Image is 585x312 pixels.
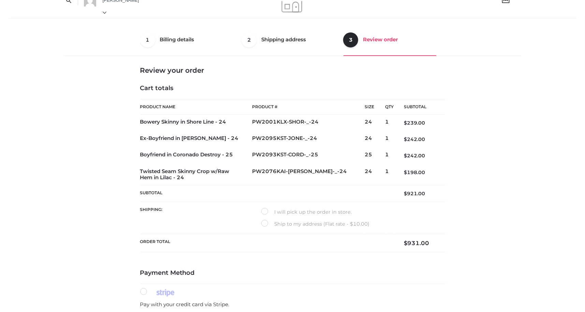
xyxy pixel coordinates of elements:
a: Ex-Boyfriend in [PERSON_NAME] - 24 [140,135,239,142]
td: 1 [385,131,394,147]
td: 1 [385,164,394,185]
bdi: 242.00 [404,136,425,142]
span: 2 [242,32,257,47]
span: $ [404,153,407,159]
span: 1 [140,32,155,47]
bdi: 242.00 [404,153,425,159]
span: $ [404,169,407,175]
span: Billing details [160,36,194,43]
th: Product # [252,99,365,115]
th: Qty [385,99,394,115]
th: Order Total [140,234,394,252]
label: I will pick up the order in store. [261,208,352,216]
td: 25 [365,147,385,164]
th: Product Name [140,99,252,115]
td: 1 [385,147,394,164]
td: 24 [365,164,385,185]
span: 3 [343,32,358,47]
h4: Payment Method [140,269,445,277]
label: Ship to my address (Flat rate - $10.00) [261,220,369,228]
bdi: 239.00 [404,120,425,126]
th: Shipping: [140,202,252,234]
span: $ [404,136,407,142]
h4: Cart totals [140,85,445,92]
td: PW2076KAI-[PERSON_NAME]-_-24 [252,164,365,185]
p: Pay with your credit card via Stripe. [140,300,445,309]
td: PW2093KST-CORD-_-25 [252,147,365,164]
th: Subtotal [140,185,394,202]
a: Boyfriend in Coronado Destroy - 25 [140,152,233,158]
th: Size [365,99,385,115]
span: $ [404,240,407,246]
span: $ [404,120,407,126]
bdi: 921.00 [404,190,425,197]
span: Review order [363,36,398,43]
td: PW2001KLX-SHOR-_-24 [252,115,365,131]
a: Bowery Skinny in Shore Line - 24 [140,119,226,125]
td: PW2095KST-JONE-_-24 [252,131,365,147]
td: 24 [365,131,385,147]
bdi: 931.00 [404,240,429,246]
td: 24 [365,115,385,131]
span: $ [404,190,407,197]
th: Subtotal [394,99,445,115]
h3: Review your order [140,66,445,74]
td: 1 [385,115,394,131]
a: Twisted Seam Skinny Crop w/Raw Hem in Lilac - 24 [140,168,241,181]
span: Shipping address [261,36,306,43]
bdi: 198.00 [404,169,425,175]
